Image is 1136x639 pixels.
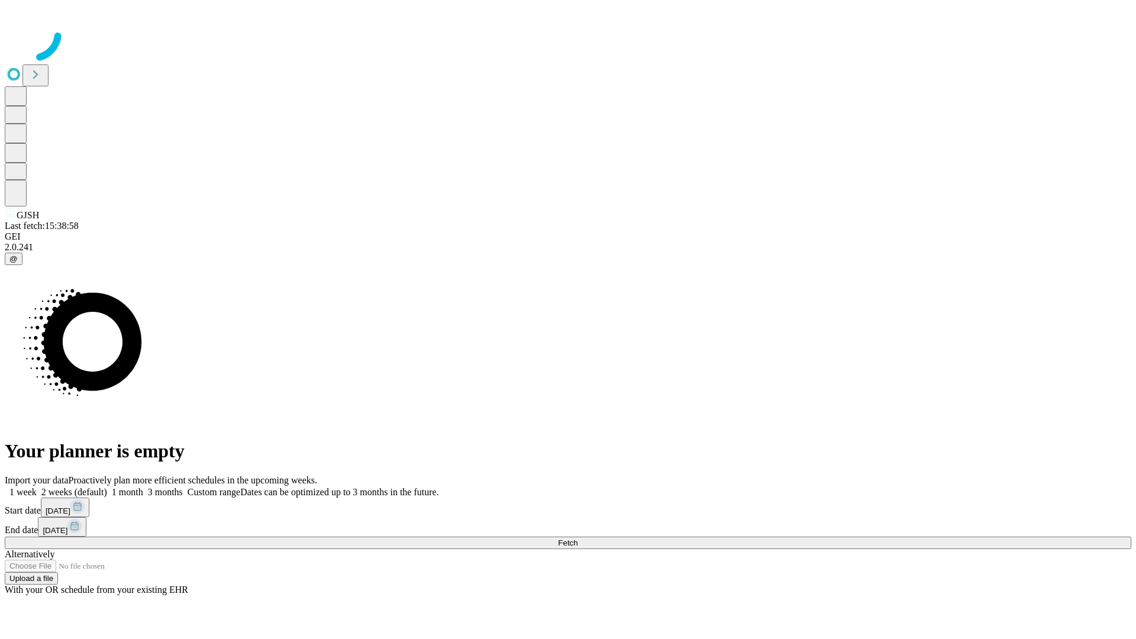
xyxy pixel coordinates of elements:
[558,538,577,547] span: Fetch
[38,517,86,537] button: [DATE]
[46,506,70,515] span: [DATE]
[9,254,18,263] span: @
[240,487,438,497] span: Dates can be optimized up to 3 months in the future.
[9,487,37,497] span: 1 week
[5,253,22,265] button: @
[69,475,317,485] span: Proactively plan more efficient schedules in the upcoming weeks.
[5,221,79,231] span: Last fetch: 15:38:58
[5,475,69,485] span: Import your data
[5,572,58,585] button: Upload a file
[5,549,54,559] span: Alternatively
[43,526,67,535] span: [DATE]
[41,498,89,517] button: [DATE]
[5,231,1131,242] div: GEI
[5,585,188,595] span: With your OR schedule from your existing EHR
[41,487,107,497] span: 2 weeks (default)
[188,487,240,497] span: Custom range
[5,517,1131,537] div: End date
[5,242,1131,253] div: 2.0.241
[17,210,39,220] span: GJSH
[5,440,1131,462] h1: Your planner is empty
[5,537,1131,549] button: Fetch
[112,487,143,497] span: 1 month
[148,487,183,497] span: 3 months
[5,498,1131,517] div: Start date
